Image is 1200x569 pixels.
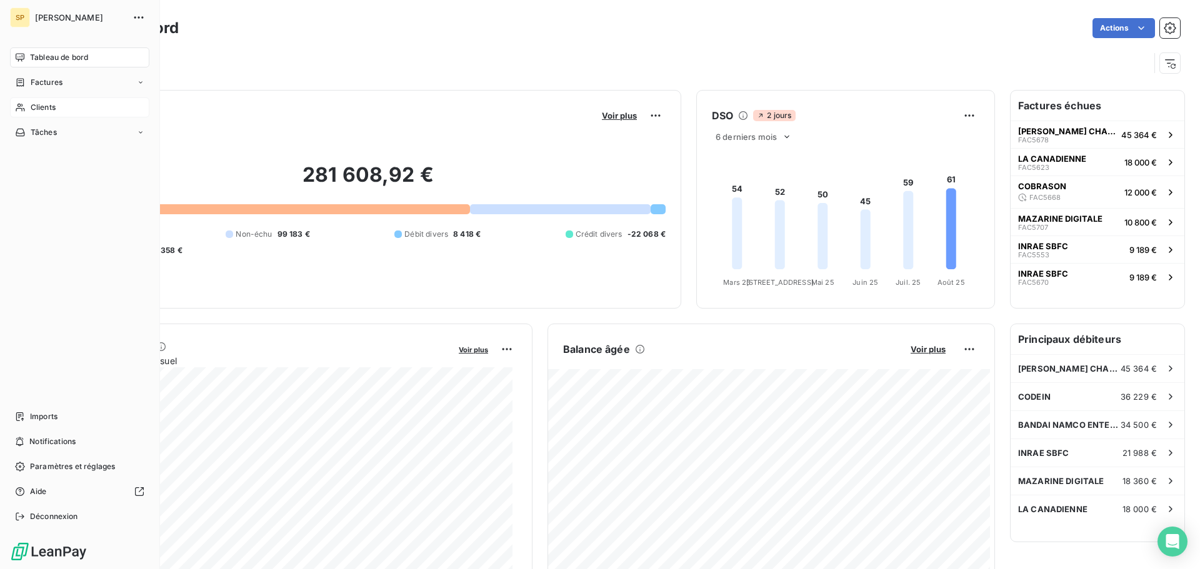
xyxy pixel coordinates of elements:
[10,97,149,117] a: Clients
[1121,130,1157,140] span: 45 364 €
[627,229,666,240] span: -22 068 €
[1018,279,1049,286] span: FAC5670
[896,278,921,287] tspan: Juil. 25
[1018,392,1051,402] span: CODEIN
[10,457,149,477] a: Paramètres et réglages
[753,110,795,121] span: 2 jours
[1018,251,1049,259] span: FAC5553
[236,229,272,240] span: Non-échu
[1018,476,1104,486] span: MAZARINE DIGITALE
[71,354,450,367] span: Chiffre d'affaires mensuel
[1011,121,1184,148] button: [PERSON_NAME] CHAUSSURESFAC567845 364 €
[1129,245,1157,255] span: 9 189 €
[598,110,641,121] button: Voir plus
[29,436,76,447] span: Notifications
[455,344,492,355] button: Voir plus
[35,12,125,22] span: [PERSON_NAME]
[31,77,62,88] span: Factures
[1011,176,1184,208] button: COBRASONFAC566812 000 €
[30,486,47,497] span: Aide
[1018,126,1116,136] span: [PERSON_NAME] CHAUSSURES
[1121,364,1157,374] span: 45 364 €
[576,229,622,240] span: Crédit divers
[404,229,448,240] span: Débit divers
[907,344,949,355] button: Voir plus
[1122,476,1157,486] span: 18 360 €
[1121,420,1157,430] span: 34 500 €
[1122,504,1157,514] span: 18 000 €
[31,102,56,113] span: Clients
[277,229,310,240] span: 99 183 €
[1018,224,1048,231] span: FAC5707
[1018,136,1049,144] span: FAC5678
[10,542,87,562] img: Logo LeanPay
[71,162,666,200] h2: 281 608,92 €
[811,278,834,287] tspan: Mai 25
[1018,164,1049,171] span: FAC5623
[1011,148,1184,176] button: LA CANADIENNEFAC562318 000 €
[852,278,878,287] tspan: Juin 25
[10,72,149,92] a: Factures
[31,127,57,138] span: Tâches
[1011,208,1184,235] button: MAZARINE DIGITALEFAC570710 800 €
[1011,324,1184,354] h6: Principaux débiteurs
[157,245,182,256] span: -358 €
[10,7,30,27] div: SP
[1124,157,1157,167] span: 18 000 €
[459,345,488,354] span: Voir plus
[1129,272,1157,282] span: 9 189 €
[1018,154,1086,164] span: LA CANADIENNE
[1018,504,1087,514] span: LA CANADIENNE
[712,108,733,123] h6: DSO
[30,52,88,63] span: Tableau de bord
[937,278,965,287] tspan: Août 25
[602,111,637,121] span: Voir plus
[30,411,57,422] span: Imports
[1011,263,1184,290] button: INRAE SBFCFAC56709 189 €
[1122,448,1157,458] span: 21 988 €
[1092,18,1155,38] button: Actions
[30,511,78,522] span: Déconnexion
[1018,420,1121,430] span: BANDAI NAMCO ENTERTAINMENT EUROPE SAS
[10,482,149,502] a: Aide
[1124,187,1157,197] span: 12 000 €
[1121,392,1157,402] span: 36 229 €
[1124,217,1157,227] span: 10 800 €
[1011,235,1184,263] button: INRAE SBFCFAC55539 189 €
[10,122,149,142] a: Tâches
[1157,527,1187,557] div: Open Intercom Messenger
[1018,448,1069,458] span: INRAE SBFC
[716,132,777,142] span: 6 derniers mois
[1029,194,1061,201] span: FAC5668
[453,229,481,240] span: 8 418 €
[1018,181,1066,191] span: COBRASON
[723,278,751,287] tspan: Mars 25
[911,344,946,354] span: Voir plus
[1018,214,1102,224] span: MAZARINE DIGITALE
[1018,241,1068,251] span: INRAE SBFC
[1018,364,1121,374] span: [PERSON_NAME] CHAUSSURES
[10,47,149,67] a: Tableau de bord
[30,461,115,472] span: Paramètres et réglages
[10,407,149,427] a: Imports
[1018,269,1068,279] span: INRAE SBFC
[746,278,814,287] tspan: [STREET_ADDRESS]
[1011,91,1184,121] h6: Factures échues
[563,342,630,357] h6: Balance âgée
